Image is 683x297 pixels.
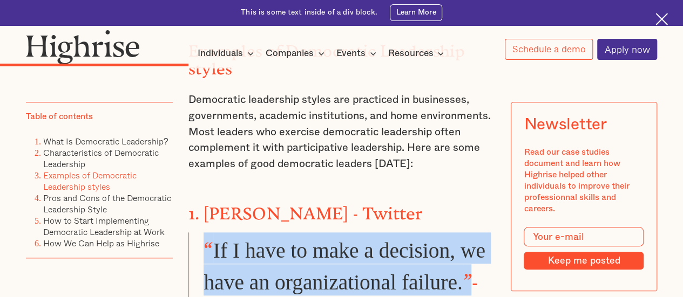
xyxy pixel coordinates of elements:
div: Events [336,47,380,60]
a: Apply now [597,39,657,60]
div: Table of contents [26,111,93,122]
img: Highrise logo [26,30,140,64]
a: Examples of Democratic Leadership styles [43,169,137,194]
strong: “ [204,238,213,252]
form: Modal Form [524,227,644,270]
div: Companies [266,47,328,60]
div: Companies [266,47,314,60]
div: Resources [388,47,447,60]
div: Newsletter [524,115,606,134]
input: Keep me posted [524,252,644,270]
a: Characteristics of Democratic Leadership [43,147,159,171]
div: This is some text inside of a div block. [241,8,377,18]
strong: 1. [PERSON_NAME] - Twitter [188,204,423,215]
p: Democratic leadership styles are practiced in businesses, governments, academic institutions, and... [188,92,495,172]
input: Your e-mail [524,227,644,247]
a: Schedule a demo [505,39,593,60]
img: Cross icon [655,13,668,25]
div: Resources [388,47,433,60]
a: What Is Democratic Leadership? [43,135,168,148]
a: How We Can Help as Highrise [43,237,159,250]
div: Read our case studies document and learn how Highrise helped other individuals to improve their p... [524,147,644,215]
a: How to Start Implementing Democratic Leadership at Work [43,215,165,239]
a: Learn More [390,4,442,21]
div: Events [336,47,366,60]
a: Pros and Cons of the Democratic Leadership Style [43,192,171,216]
div: Individuals [198,47,257,60]
div: Individuals [198,47,243,60]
